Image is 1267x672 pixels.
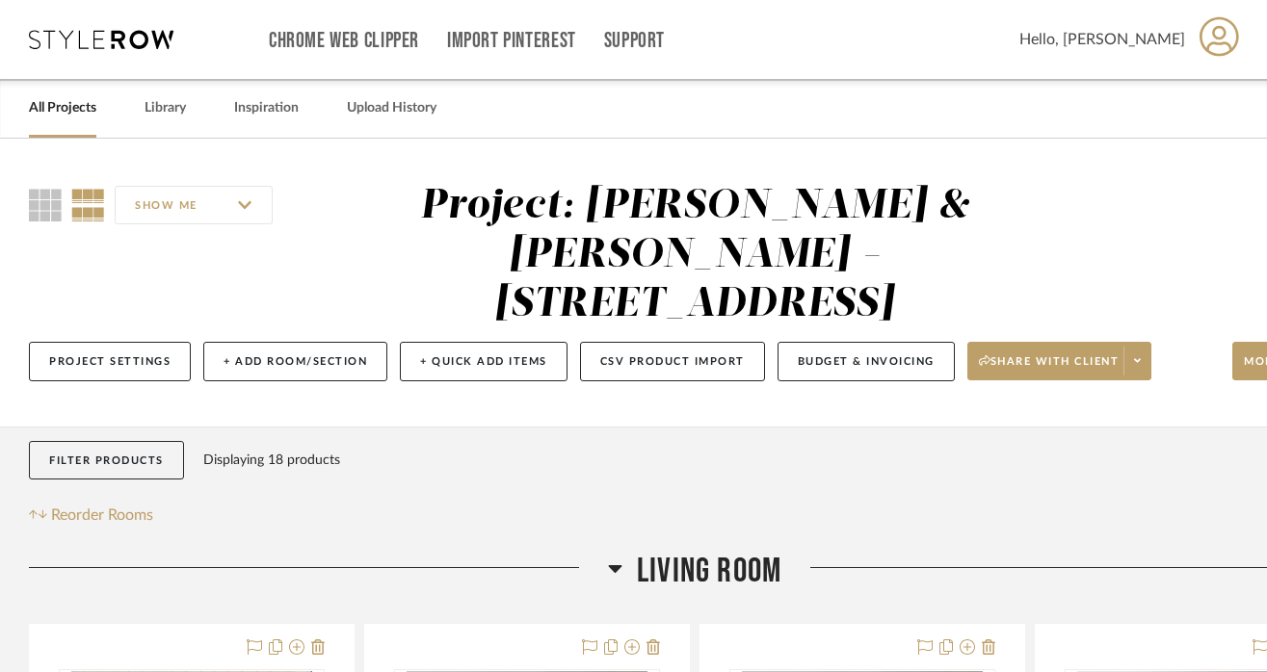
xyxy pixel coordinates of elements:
[979,354,1120,383] span: Share with client
[420,186,970,324] div: Project: [PERSON_NAME] & [PERSON_NAME] -[STREET_ADDRESS]
[234,95,299,121] a: Inspiration
[778,342,955,381] button: Budget & Invoicing
[203,441,340,479] div: Displaying 18 products
[604,33,665,49] a: Support
[29,342,191,381] button: Project Settings
[29,95,96,121] a: All Projects
[347,95,436,121] a: Upload History
[203,342,387,381] button: + Add Room/Section
[145,95,186,121] a: Library
[269,33,419,49] a: Chrome Web Clipper
[637,551,781,592] span: Living Room
[29,441,184,480] button: Filter Products
[51,504,153,527] span: Reorder Rooms
[29,504,153,527] button: Reorder Rooms
[580,342,765,381] button: CSV Product Import
[400,342,568,381] button: + Quick Add Items
[1019,28,1185,51] span: Hello, [PERSON_NAME]
[447,33,576,49] a: Import Pinterest
[967,342,1152,380] button: Share with client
